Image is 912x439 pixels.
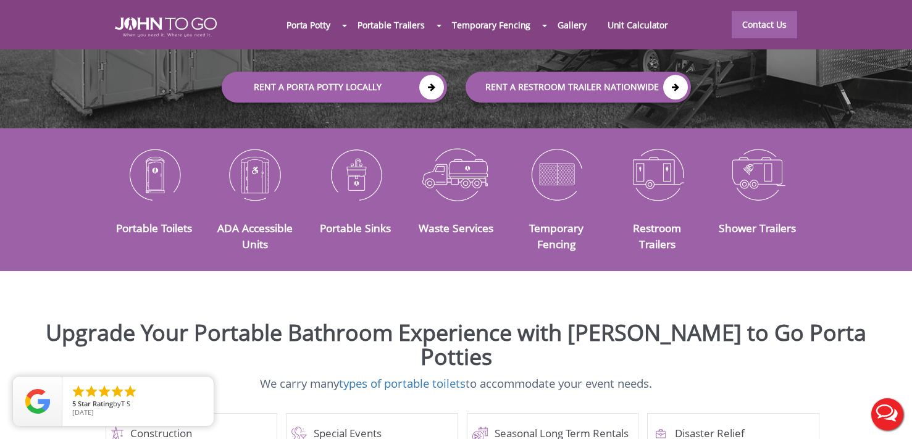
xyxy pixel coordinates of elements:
span: by [72,400,204,409]
img: Waste-Services-icon_N.png [415,142,497,206]
a: Gallery [547,12,596,38]
button: Live Chat [863,390,912,439]
a: ADA Accessible Units [217,220,293,251]
a: Porta Potty [276,12,341,38]
img: Temporary-Fencing-cion_N.png [516,142,598,206]
span: Star Rating [78,399,113,408]
span: 5 [72,399,76,408]
a: Portable Trailers [347,12,435,38]
a: Portable Sinks [320,220,391,235]
img: Portable-Toilets-icon_N.png [114,142,196,206]
a: Unit Calculator [597,12,679,38]
li:  [110,384,125,399]
a: Contact Us [732,11,797,38]
a: types of portable toilets [339,375,466,391]
a: Waste Services [419,220,493,235]
img: JOHN to go [115,17,217,37]
a: Temporary Fencing [441,12,541,38]
a: Shower Trailers [719,220,796,235]
li:  [123,384,138,399]
p: We carry many to accommodate your event needs. [9,375,903,392]
a: rent a RESTROOM TRAILER Nationwide [466,72,691,102]
li:  [84,384,99,399]
li:  [97,384,112,399]
img: Shower-Trailers-icon_N.png [717,142,799,206]
h2: Upgrade Your Portable Bathroom Experience with [PERSON_NAME] to Go Porta Potties [9,320,903,369]
span: T S [121,399,130,408]
a: Rent a Porta Potty Locally [222,72,447,102]
a: Portable Toilets [116,220,192,235]
li:  [71,384,86,399]
img: Review Rating [25,389,50,414]
img: Portable-Sinks-icon_N.png [314,142,396,206]
a: Temporary Fencing [529,220,584,251]
img: Restroom-Trailers-icon_N.png [616,142,698,206]
span: [DATE] [72,408,94,417]
img: ADA-Accessible-Units-icon_N.png [214,142,296,206]
a: Restroom Trailers [633,220,681,251]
